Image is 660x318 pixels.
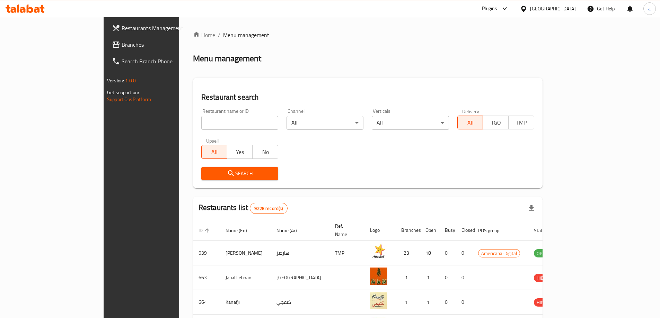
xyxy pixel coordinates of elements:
[457,116,483,129] button: All
[456,290,473,315] td: 0
[271,290,329,315] td: كنفجي
[370,243,387,260] img: Hardee's
[226,226,256,235] span: Name (En)
[199,202,288,214] h2: Restaurants list
[204,147,225,157] span: All
[201,116,278,130] input: Search for restaurant name or ID..
[420,241,439,265] td: 18
[396,265,420,290] td: 1
[218,31,220,39] li: /
[287,116,363,130] div: All
[230,147,250,157] span: Yes
[220,290,271,315] td: Kanafji
[201,167,278,180] button: Search
[227,145,253,159] button: Yes
[106,53,214,70] a: Search Branch Phone
[125,76,136,85] span: 1.0.0
[523,200,540,217] div: Export file
[396,220,420,241] th: Branches
[201,145,227,159] button: All
[534,249,551,257] div: OPEN
[460,118,481,128] span: All
[250,203,287,214] div: Total records count
[207,169,273,178] span: Search
[122,40,208,49] span: Branches
[122,24,208,32] span: Restaurants Management
[201,92,534,102] h2: Restaurant search
[370,292,387,309] img: Kanafji
[193,31,543,39] nav: breadcrumb
[271,265,329,290] td: [GEOGRAPHIC_DATA]
[534,226,556,235] span: Status
[193,53,261,64] h2: Menu management
[439,241,456,265] td: 0
[106,20,214,36] a: Restaurants Management
[534,249,551,257] span: OPEN
[107,88,139,97] span: Get support on:
[107,95,151,104] a: Support.OpsPlatform
[456,241,473,265] td: 0
[456,265,473,290] td: 0
[252,145,278,159] button: No
[420,290,439,315] td: 1
[478,249,520,257] span: Americana-Digital
[534,298,555,307] div: HIDDEN
[396,290,420,315] td: 1
[276,226,306,235] span: Name (Ar)
[122,57,208,65] span: Search Branch Phone
[483,116,509,129] button: TGO
[456,220,473,241] th: Closed
[329,241,364,265] td: TMP
[420,220,439,241] th: Open
[511,118,531,128] span: TMP
[335,222,356,238] span: Ref. Name
[220,265,271,290] td: Jabal Lebnan
[530,5,576,12] div: [GEOGRAPHIC_DATA]
[439,290,456,315] td: 0
[478,226,508,235] span: POS group
[107,76,124,85] span: Version:
[106,36,214,53] a: Branches
[420,265,439,290] td: 1
[648,5,651,12] span: a
[223,31,269,39] span: Menu management
[534,299,555,307] span: HIDDEN
[486,118,506,128] span: TGO
[439,265,456,290] td: 0
[250,205,287,212] span: 9228 record(s)
[482,4,497,13] div: Plugins
[364,220,396,241] th: Logo
[255,147,275,157] span: No
[271,241,329,265] td: هارديز
[439,220,456,241] th: Busy
[534,274,555,282] span: HIDDEN
[462,109,479,113] label: Delivery
[396,241,420,265] td: 23
[206,138,219,143] label: Upsell
[372,116,449,130] div: All
[220,241,271,265] td: [PERSON_NAME]
[199,226,212,235] span: ID
[370,267,387,285] img: Jabal Lebnan
[508,116,534,129] button: TMP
